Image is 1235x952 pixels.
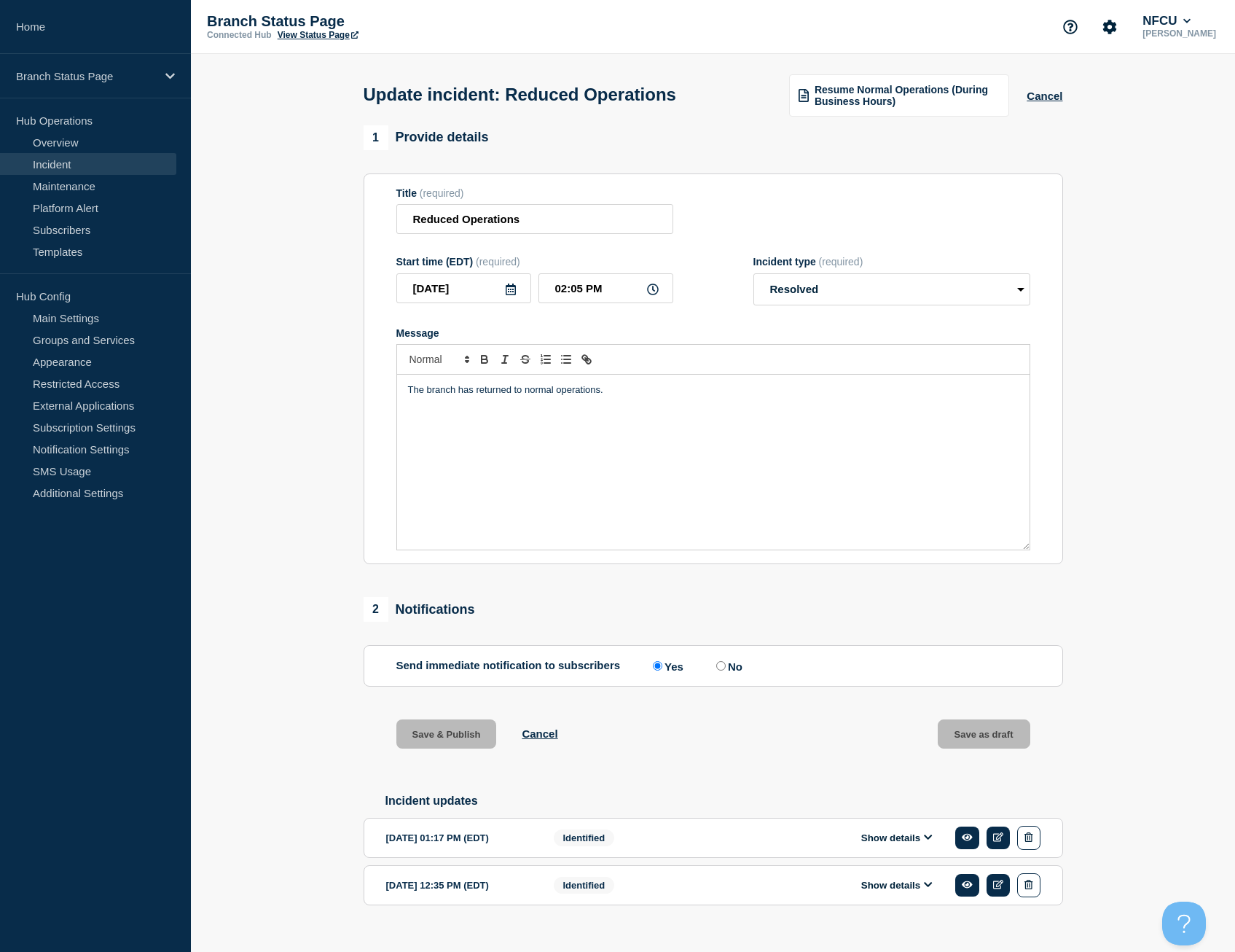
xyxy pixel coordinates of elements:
[713,659,742,673] label: No
[536,351,556,368] button: Toggle ordered list
[495,351,515,368] button: Toggle italic text
[364,85,676,105] h1: Update incident: Reduced Operations
[576,351,597,368] button: Toggle link
[207,13,498,30] p: Branch Status Page
[1094,12,1125,42] button: Account settings
[649,659,683,673] label: Yes
[815,84,1000,107] span: Resume Normal Operations (During Business Hours)
[554,877,615,894] span: Identified
[396,719,497,749] button: Save & Publish
[364,125,489,150] div: Provide details
[522,727,557,740] button: Cancel
[278,30,358,40] a: View Status Page
[385,795,1063,808] h2: Incident updates
[396,327,1030,339] div: Message
[1027,90,1062,102] button: Cancel
[207,30,272,40] p: Connected Hub
[819,256,863,268] span: (required)
[1140,28,1219,39] p: [PERSON_NAME]
[396,204,673,234] input: Title
[1055,12,1086,42] button: Support
[396,256,673,268] div: Start time (EDT)
[403,351,474,368] span: Font size
[938,719,1030,749] button: Save as draft
[386,826,532,850] div: [DATE] 01:17 PM (EDT)
[1140,14,1193,28] button: NFCU
[396,187,673,199] div: Title
[653,661,662,671] input: Yes
[386,873,532,897] div: [DATE] 12:35 PM (EDT)
[538,273,673,303] input: HH:MM A
[396,273,531,303] input: YYYY-MM-DD
[857,832,937,844] button: Show details
[799,89,809,102] img: template icon
[753,273,1030,305] select: Incident type
[408,383,1019,397] p: The branch has returned to normal operations.
[16,70,156,82] p: Branch Status Page
[364,597,388,622] span: 2
[474,351,495,368] button: Toggle bold text
[716,661,726,671] input: No
[364,597,475,622] div: Notifications
[753,256,1030,268] div: Incident type
[1162,902,1206,945] iframe: Help Scout Beacon - Open
[556,351,576,368] button: Toggle bulleted list
[515,351,536,368] button: Toggle strikethrough text
[476,256,520,268] span: (required)
[554,830,615,846] span: Identified
[397,375,1030,550] div: Message
[396,659,621,673] p: Send immediate notification to subscribers
[396,659,1030,673] div: Send immediate notification to subscribers
[857,879,937,891] button: Show details
[420,187,464,199] span: (required)
[364,125,388,150] span: 1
